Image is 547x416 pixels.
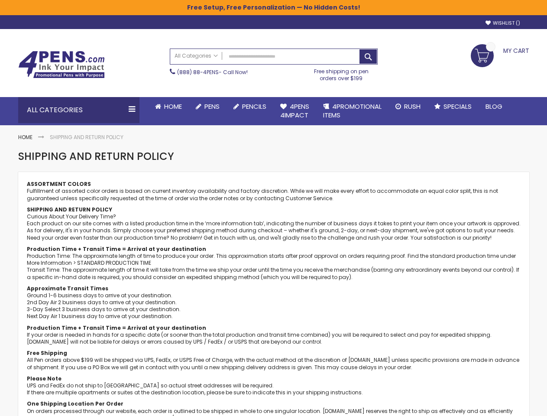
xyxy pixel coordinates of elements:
[486,102,502,111] span: Blog
[280,102,309,120] span: 4Pens 4impact
[18,97,139,123] div: All Categories
[27,180,91,188] b: ASSORTMENT COLORS
[27,375,61,382] b: Please Note
[323,102,382,120] span: 4PROMOTIONAL ITEMS
[204,102,220,111] span: Pens
[27,285,521,320] p: Ground 1-6 business days to arrive at your destination. 2nd Day Air 2 business days to arrive at ...
[273,97,316,125] a: 4Pens4impact
[479,97,509,116] a: Blog
[50,133,123,141] strong: Shipping and Return Policy
[18,51,105,78] img: 4Pens Custom Pens and Promotional Products
[175,52,218,59] span: All Categories
[27,246,521,281] p: Production Time: The approximate length of time to produce your order. This approximation starts ...
[164,102,182,111] span: Home
[227,97,273,116] a: Pencils
[427,97,479,116] a: Specials
[177,68,248,76] span: - Call Now!
[242,102,266,111] span: Pencils
[27,350,521,371] p: All Pen orders above $199 will be shipped via UPS, FedEx, or USPS Free of Charge, with the actual...
[18,149,174,163] span: Shipping and Return Policy
[189,97,227,116] a: Pens
[27,324,206,331] b: Production Time + Transit Time = Arrival at your destination
[170,49,222,63] a: All Categories
[27,206,112,213] b: SHIPPING AND RETURN POLICY
[27,285,108,292] b: Approximate Transit Times
[404,102,421,111] span: Rush
[27,245,206,253] b: Production Time + Transit Time = Arrival at your destination
[27,213,521,241] p: Curious About Your Delivery Time? Each product on our site comes with a listed production time in...
[305,65,378,82] div: Free shipping on pen orders over $199
[27,349,67,357] b: Free Shipping
[486,20,520,26] a: Wishlist
[388,97,427,116] a: Rush
[177,68,219,76] a: (888) 88-4PENS
[18,133,32,141] a: Home
[27,188,521,201] p: Fulfillment of assorted color orders is based on current inventory availability and factory discr...
[27,375,521,396] p: UPS and FedEx do not ship to [GEOGRAPHIC_DATA] so actual street addresses will be required. If th...
[316,97,388,125] a: 4PROMOTIONALITEMS
[27,325,521,346] p: If your order is needed in hands for a specific date (or sooner than the total production and tra...
[148,97,189,116] a: Home
[27,400,123,407] b: One Shipping Location Per Order
[443,102,472,111] span: Specials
